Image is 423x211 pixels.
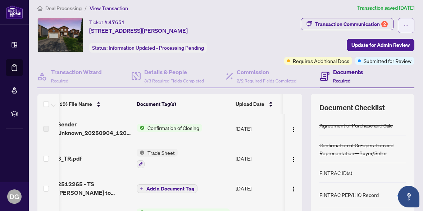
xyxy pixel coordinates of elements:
[58,154,82,163] span: S_TR.pdf
[288,123,299,134] button: Logo
[89,43,207,53] div: Status:
[236,100,264,108] span: Upload Date
[109,19,125,26] span: 47651
[45,5,82,12] span: Deal Processing
[291,186,296,192] img: Logo
[144,78,204,84] span: 3/3 Required Fields Completed
[37,6,42,11] span: home
[90,5,128,12] span: View Transaction
[137,124,145,132] img: Status Icon
[319,121,393,129] div: Agreement of Purchase and Sale
[333,68,363,76] h4: Documents
[288,153,299,164] button: Logo
[6,5,23,19] img: logo
[291,157,296,162] img: Logo
[293,57,349,65] span: Requires Additional Docs
[89,26,188,35] span: [STREET_ADDRESS][PERSON_NAME]
[282,94,343,114] th: Status
[319,141,406,157] div: Confirmation of Co-operation and Representation—Buyer/Seller
[364,57,411,65] span: Submitted for Review
[319,103,385,113] span: Document Checklist
[288,183,299,194] button: Logo
[351,39,410,51] span: Update for Admin Review
[140,187,144,190] span: plus
[233,174,282,203] td: [DATE]
[51,78,68,84] span: Required
[10,192,19,202] span: DG
[347,39,414,51] button: Update for Admin Review
[58,120,131,137] span: Sender Unknown_20250904_120347.pdf
[134,94,233,114] th: Document Tag(s)
[319,191,379,199] div: FINTRAC PEP/HIO Record
[55,94,134,114] th: (19) File Name
[137,184,197,193] button: Add a Document Tag
[315,18,388,30] div: Transaction Communication
[333,78,350,84] span: Required
[58,100,92,108] span: (19) File Name
[137,149,178,168] button: Status IconTrade Sheet
[301,18,394,30] button: Transaction Communication2
[145,149,178,157] span: Trade Sheet
[404,23,409,28] span: ellipsis
[58,180,131,197] span: 2512265 - TS [PERSON_NAME] to review.pdf
[51,68,102,76] h4: Transaction Wizard
[381,21,388,27] div: 2
[398,186,419,207] button: Open asap
[233,143,282,174] td: [DATE]
[146,186,194,191] span: Add a Document Tag
[319,169,352,177] div: FINTRAC ID(s)
[233,114,282,143] td: [DATE]
[233,94,282,114] th: Upload Date
[137,184,197,193] button: Add a Document Tag
[237,78,296,84] span: 2/2 Required Fields Completed
[291,127,296,133] img: Logo
[89,18,125,26] div: Ticket #:
[144,68,204,76] h4: Details & People
[137,149,145,157] img: Status Icon
[237,68,296,76] h4: Commission
[109,45,204,51] span: Information Updated - Processing Pending
[85,4,87,12] li: /
[137,124,202,132] button: Status IconConfirmation of Closing
[38,18,83,52] img: IMG-S12257306_1.jpg
[357,4,414,12] article: Transaction saved [DATE]
[145,124,202,132] span: Confirmation of Closing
